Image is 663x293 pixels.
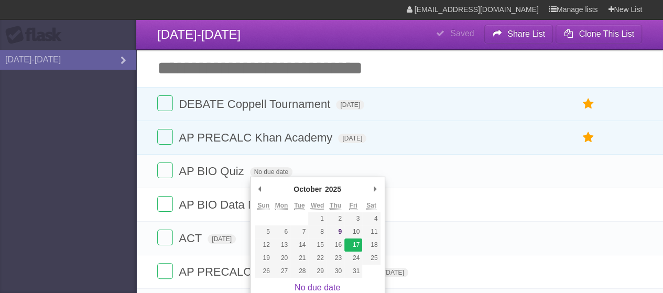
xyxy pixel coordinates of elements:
button: 11 [362,225,380,238]
label: Done [157,95,173,111]
button: 10 [344,225,362,238]
label: Done [157,230,173,245]
label: Star task [578,95,598,113]
label: Done [157,196,173,212]
button: 18 [362,238,380,252]
span: No due date [250,167,292,177]
button: 29 [308,265,326,278]
button: 9 [327,225,344,238]
span: AP PRECALC [PERSON_NAME] only [179,265,377,278]
button: 4 [362,212,380,225]
button: Share List [484,25,553,44]
button: 13 [273,238,290,252]
span: AP BIO Data Nugget [179,198,288,211]
button: 16 [327,238,344,252]
span: ACT [179,232,204,245]
button: 28 [290,265,308,278]
button: 25 [362,252,380,265]
button: 1 [308,212,326,225]
abbr: Wednesday [311,202,324,210]
span: [DATE]-[DATE] [157,27,241,41]
span: [DATE] [336,100,364,110]
div: 2025 [323,181,343,197]
abbr: Thursday [330,202,341,210]
a: No due date [295,283,340,292]
button: 3 [344,212,362,225]
button: 8 [308,225,326,238]
button: 19 [255,252,273,265]
button: 30 [327,265,344,278]
abbr: Monday [275,202,288,210]
button: 21 [290,252,308,265]
button: 23 [327,252,344,265]
b: Share List [507,29,545,38]
abbr: Tuesday [294,202,305,210]
button: 31 [344,265,362,278]
label: Done [157,162,173,178]
span: AP PRECALC Khan Academy [179,131,335,144]
button: 24 [344,252,362,265]
abbr: Saturday [366,202,376,210]
label: Star task [578,129,598,146]
button: 7 [290,225,308,238]
abbr: Sunday [257,202,269,210]
button: 14 [290,238,308,252]
button: 6 [273,225,290,238]
b: Saved [450,29,474,38]
button: Clone This List [556,25,642,44]
div: October [292,181,323,197]
button: 17 [344,238,362,252]
label: Done [157,263,173,279]
b: Clone This List [579,29,634,38]
button: 15 [308,238,326,252]
span: [DATE] [208,234,236,244]
button: 26 [255,265,273,278]
button: 27 [273,265,290,278]
button: 5 [255,225,273,238]
button: Previous Month [255,181,265,197]
span: [DATE] [380,268,408,277]
span: DEBATE Coppell Tournament [179,97,333,111]
button: 2 [327,212,344,225]
button: Next Month [370,181,381,197]
button: 22 [308,252,326,265]
span: AP BIO Quiz [179,165,246,178]
button: 20 [273,252,290,265]
abbr: Friday [349,202,357,210]
label: Done [157,129,173,145]
div: Flask [5,26,68,45]
button: 12 [255,238,273,252]
span: [DATE] [338,134,366,143]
